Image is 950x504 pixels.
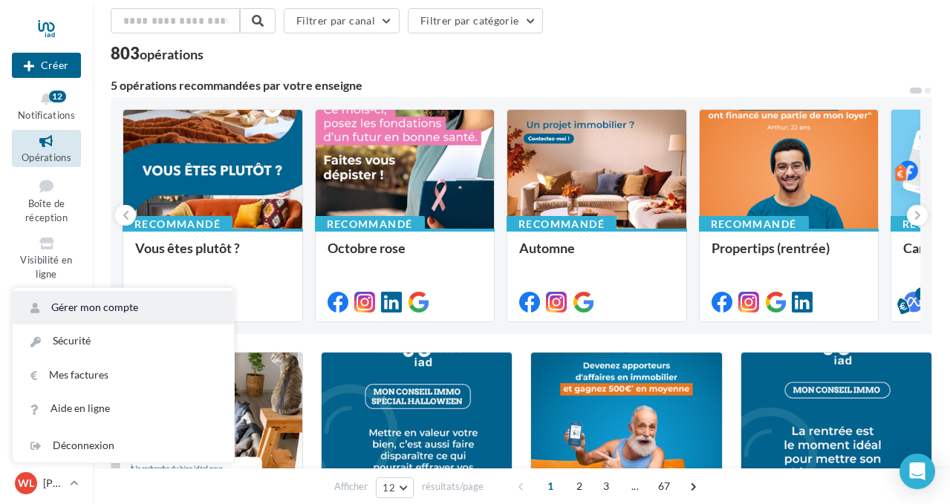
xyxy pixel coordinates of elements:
span: Boîte de réception [25,197,68,223]
button: Filtrer par catégorie [408,8,543,33]
a: Boîte de réception [12,173,81,227]
span: WL [18,476,34,491]
div: Recommandé [123,216,232,232]
span: Afficher [334,480,368,494]
span: 2 [567,474,591,498]
a: Aide en ligne [13,392,234,425]
div: Open Intercom Messenger [899,454,935,489]
div: Nouvelle campagne [12,53,81,78]
div: opérations [140,48,204,61]
span: Notifications [18,109,75,121]
div: 12 [49,91,66,102]
div: Recommandé [315,216,425,232]
span: 12 [383,482,395,494]
a: Gérer mon compte [13,291,234,324]
div: Déconnexion [13,429,234,462]
div: Octobre rose [328,240,483,270]
button: 12 [376,477,414,498]
p: [PERSON_NAME] LEVEL [43,476,64,491]
a: WL [PERSON_NAME] LEVEL [12,469,81,497]
div: Propertips (rentrée) [712,240,867,270]
span: Opérations [22,151,71,163]
span: 67 [652,474,677,498]
div: 5 [915,287,928,301]
div: 5 opérations recommandées par votre enseigne [111,79,908,91]
div: Recommandé [699,216,809,232]
span: 3 [594,474,618,498]
span: 1 [539,474,562,498]
button: Notifications 12 [12,88,81,124]
a: Opérations [12,130,81,166]
div: 803 [111,45,204,62]
div: Vous êtes plutôt ? [135,240,290,270]
span: résultats/page [422,480,484,494]
a: Sécurité [13,324,234,358]
button: Créer [12,53,81,78]
div: Recommandé [507,216,616,232]
button: Filtrer par canal [284,8,400,33]
span: ... [623,474,647,498]
div: Automne [519,240,674,270]
a: Mes factures [13,359,234,392]
span: Visibilité en ligne [20,254,72,280]
a: Visibilité en ligne [12,232,81,283]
